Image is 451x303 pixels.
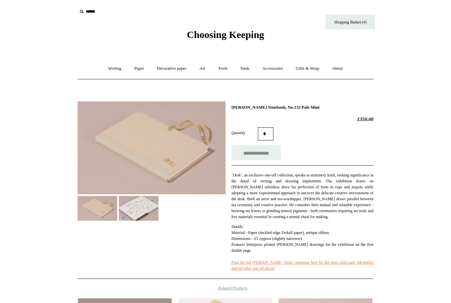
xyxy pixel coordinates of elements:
[231,224,244,229] span: Details:
[187,29,264,40] span: Choosing Keeping
[119,196,158,221] img: Steve Harrison Notebook, No.133 Pale Mint
[231,260,373,271] a: Find the full [PERSON_NAME] 'Desk' catalogue here for dip pens, desk cups, ink bottles and all ot...
[231,242,373,253] span: Features letterpress printed [PERSON_NAME] drawings for the exhibition on the first double page.
[326,15,375,29] a: Shopping Basket (4)
[78,196,117,221] img: Steve Harrison Notebook, No.133 Pale Mint
[231,172,373,220] p: ‘ ’, an exclusive one-off collection, speaks to stationery itself, seeking significance in the de...
[102,60,127,77] a: Writing
[326,60,349,77] a: About
[212,60,234,77] a: Tools
[231,224,373,271] p: Material - Paper (deckled edge Zerkall paper), antique ribbon. Dimensions - A5 Approx (slightly n...
[257,60,289,77] a: Accessories
[128,60,150,77] a: Paper
[231,116,373,122] h2: £350.00
[290,60,325,77] a: Gifts & Wrap
[60,285,391,291] h4: Related Products
[151,60,192,77] a: Decorative paper
[187,34,264,39] a: Choosing Keeping
[233,173,241,177] i: Desk
[231,105,373,110] h1: [PERSON_NAME] Notebook, No.133 Pale Mint
[235,60,256,77] a: Desk
[193,60,211,77] a: Art
[231,130,258,136] label: Quantity
[78,101,225,194] img: Steve Harrison Notebook, No.133 Pale Mint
